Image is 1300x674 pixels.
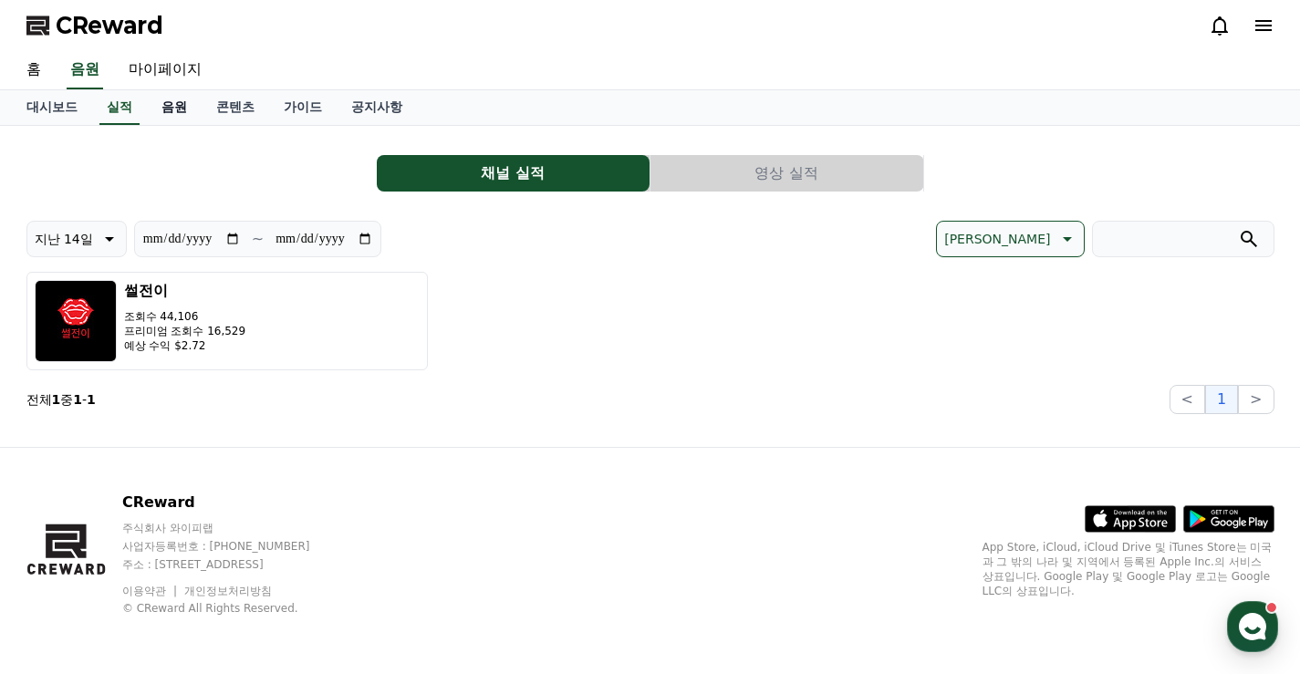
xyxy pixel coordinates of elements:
p: App Store, iCloud, iCloud Drive 및 iTunes Store는 미국과 그 밖의 나라 및 지역에서 등록된 Apple Inc.의 서비스 상표입니다. Goo... [983,540,1274,598]
p: 주식회사 와이피랩 [122,521,345,535]
p: CReward [122,492,345,513]
a: CReward [26,11,163,40]
p: [PERSON_NAME] [944,226,1050,252]
a: 채널 실적 [377,155,650,192]
button: 영상 실적 [650,155,923,192]
span: 대화 [167,551,189,565]
a: 콘텐츠 [202,90,269,125]
a: 대화 [120,523,235,568]
img: 썰전이 [35,280,117,362]
p: 전체 중 - [26,390,96,409]
strong: 1 [52,392,61,407]
p: ~ [252,228,264,250]
span: 홈 [57,550,68,565]
a: 실적 [99,90,140,125]
p: © CReward All Rights Reserved. [122,601,345,616]
a: 음원 [67,51,103,89]
a: 영상 실적 [650,155,924,192]
span: 설정 [282,550,304,565]
p: 사업자등록번호 : [PHONE_NUMBER] [122,539,345,554]
button: 썰전이 조회수 44,106 프리미엄 조회수 16,529 예상 수익 $2.72 [26,272,428,370]
a: 가이드 [269,90,337,125]
a: 홈 [5,523,120,568]
a: 홈 [12,51,56,89]
a: 대시보드 [12,90,92,125]
p: 조회수 44,106 [124,309,246,324]
button: < [1170,385,1205,414]
a: 이용약관 [122,585,180,597]
p: 예상 수익 $2.72 [124,338,246,353]
p: 지난 14일 [35,226,93,252]
button: 채널 실적 [377,155,650,192]
button: > [1238,385,1274,414]
strong: 1 [73,392,82,407]
a: 마이페이지 [114,51,216,89]
button: 지난 14일 [26,221,127,257]
h3: 썰전이 [124,280,246,302]
p: 주소 : [STREET_ADDRESS] [122,557,345,572]
a: 음원 [147,90,202,125]
p: 프리미엄 조회수 16,529 [124,324,246,338]
span: CReward [56,11,163,40]
a: 공지사항 [337,90,417,125]
strong: 1 [87,392,96,407]
button: 1 [1205,385,1238,414]
a: 개인정보처리방침 [184,585,272,597]
a: 설정 [235,523,350,568]
button: [PERSON_NAME] [936,221,1084,257]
